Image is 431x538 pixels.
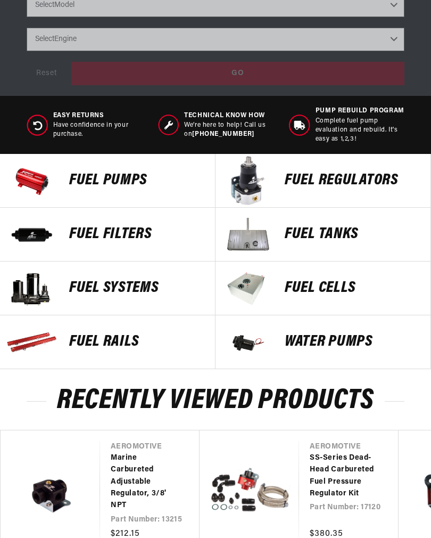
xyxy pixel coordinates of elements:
[184,111,273,120] span: Technical Know How
[69,280,204,296] p: Fuel Systems
[111,452,178,512] a: Marine Carbureted Adjustable Regulator, 3/8' NPT
[221,208,274,261] img: Fuel Tanks
[285,280,420,296] p: FUEL Cells
[285,334,420,350] p: Water Pumps
[5,315,59,369] img: FUEL Rails
[5,208,59,261] img: FUEL FILTERS
[69,334,204,350] p: FUEL Rails
[215,262,431,315] a: FUEL Cells FUEL Cells
[215,208,431,262] a: Fuel Tanks Fuel Tanks
[5,262,59,315] img: Fuel Systems
[192,131,254,137] a: [PHONE_NUMBER]
[184,121,273,139] p: We’re here to help! Call us on
[221,315,274,369] img: Water Pumps
[221,262,274,315] img: FUEL Cells
[53,121,142,139] p: Have confidence in your purchase.
[316,117,404,143] p: Complete fuel pump evaluation and rebuild. It's easy as 1,2,3!
[53,111,142,120] span: Easy Returns
[215,315,431,369] a: Water Pumps Water Pumps
[310,452,377,500] a: SS-Series Dead-Head Carbureted Fuel Pressure Regulator Kit
[221,154,274,207] img: FUEL REGULATORS
[27,28,404,51] select: Engine
[27,388,404,413] h2: Recently Viewed Products
[285,226,420,242] p: Fuel Tanks
[215,154,431,208] a: FUEL REGULATORS FUEL REGULATORS
[69,226,204,242] p: FUEL FILTERS
[316,107,404,116] span: Pump Rebuild program
[69,173,204,189] p: Fuel Pumps
[285,173,420,189] p: FUEL REGULATORS
[5,154,59,207] img: Fuel Pumps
